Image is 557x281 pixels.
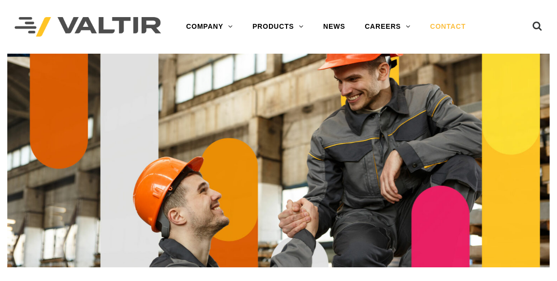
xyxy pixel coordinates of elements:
[420,17,475,37] a: CONTACT
[15,17,161,37] img: Valtir
[7,54,550,267] img: Contact_1
[313,17,355,37] a: NEWS
[243,17,313,37] a: PRODUCTS
[176,17,243,37] a: COMPANY
[355,17,420,37] a: CAREERS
